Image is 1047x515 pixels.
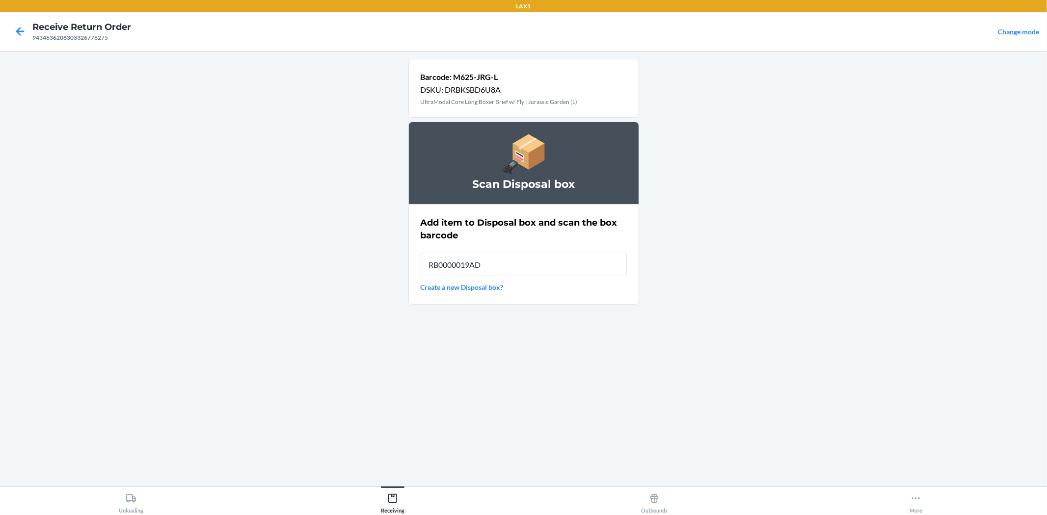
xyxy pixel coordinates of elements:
h4: Receive Return Order [32,21,131,33]
div: 9434636208303326776275 [32,33,131,42]
button: Outbounds [524,487,785,514]
a: Change mode [998,27,1039,36]
h2: Add item to Disposal box and scan the box barcode [421,216,627,242]
button: Receiving [262,487,523,514]
p: LAX1 [516,2,531,11]
input: Disposal Box Barcode [421,253,627,276]
a: Create a new Disposal box? [421,282,627,292]
p: DSKU: DRBKSBD6U8A [421,84,578,96]
p: Barcode: M625-JRG-L [421,71,578,83]
h3: Scan Disposal box [421,177,627,192]
button: More [785,487,1047,514]
div: Receiving [381,489,404,514]
div: More [910,489,922,514]
div: Outbounds [641,489,668,514]
p: UltraModal Core Long Boxer Brief w/ Fly | Jurassic Garden (L) [421,98,578,106]
div: Unloading [119,489,143,514]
